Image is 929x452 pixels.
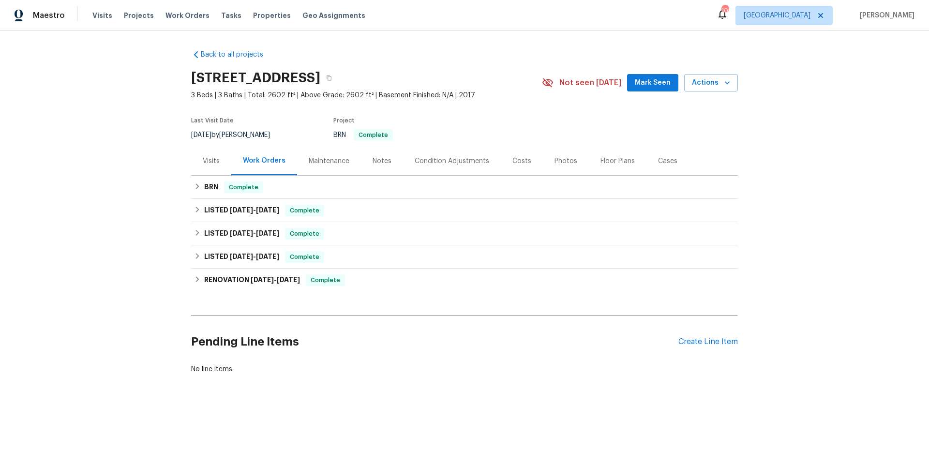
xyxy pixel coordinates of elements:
span: Mark Seen [635,77,671,89]
span: Complete [307,275,344,285]
span: Complete [286,206,323,215]
h2: Pending Line Items [191,319,678,364]
span: BRN [333,132,393,138]
span: Visits [92,11,112,20]
div: Create Line Item [678,337,738,347]
span: Properties [253,11,291,20]
span: [GEOGRAPHIC_DATA] [744,11,810,20]
span: - [230,230,279,237]
h6: RENOVATION [204,274,300,286]
div: Notes [373,156,391,166]
span: [DATE] [256,253,279,260]
div: Maintenance [309,156,349,166]
span: Complete [286,229,323,239]
h6: LISTED [204,228,279,240]
div: RENOVATION [DATE]-[DATE]Complete [191,269,738,292]
span: Maestro [33,11,65,20]
button: Copy Address [320,69,338,87]
span: [PERSON_NAME] [856,11,914,20]
button: Mark Seen [627,74,678,92]
h6: LISTED [204,251,279,263]
div: LISTED [DATE]-[DATE]Complete [191,245,738,269]
span: Complete [286,252,323,262]
h6: LISTED [204,205,279,216]
a: Back to all projects [191,50,284,60]
div: 102 [721,6,728,15]
span: [DATE] [230,253,253,260]
span: [DATE] [256,207,279,213]
span: Projects [124,11,154,20]
span: Last Visit Date [191,118,234,123]
span: [DATE] [256,230,279,237]
span: Complete [225,182,262,192]
div: Costs [512,156,531,166]
span: Geo Assignments [302,11,365,20]
span: [DATE] [251,276,274,283]
div: Cases [658,156,677,166]
h6: BRN [204,181,218,193]
span: [DATE] [191,132,211,138]
span: Not seen [DATE] [559,78,621,88]
h2: [STREET_ADDRESS] [191,73,320,83]
span: [DATE] [230,207,253,213]
span: Complete [355,132,392,138]
button: Actions [684,74,738,92]
div: Floor Plans [600,156,635,166]
span: Project [333,118,355,123]
span: Tasks [221,12,241,19]
span: 3 Beds | 3 Baths | Total: 2602 ft² | Above Grade: 2602 ft² | Basement Finished: N/A | 2017 [191,90,542,100]
span: [DATE] [230,230,253,237]
div: Work Orders [243,156,285,166]
div: Condition Adjustments [415,156,489,166]
div: LISTED [DATE]-[DATE]Complete [191,199,738,222]
div: BRN Complete [191,176,738,199]
span: - [251,276,300,283]
span: - [230,207,279,213]
span: [DATE] [277,276,300,283]
div: Photos [554,156,577,166]
div: No line items. [191,364,738,374]
span: - [230,253,279,260]
span: Work Orders [165,11,210,20]
div: LISTED [DATE]-[DATE]Complete [191,222,738,245]
span: Actions [692,77,730,89]
div: by [PERSON_NAME] [191,129,282,141]
div: Visits [203,156,220,166]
